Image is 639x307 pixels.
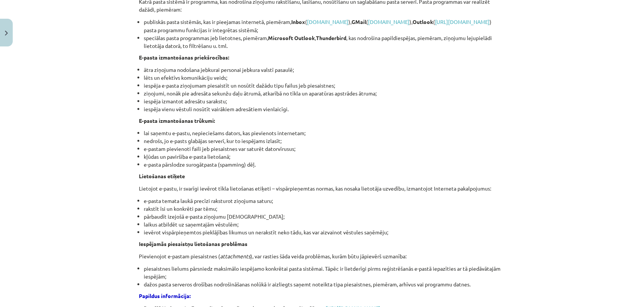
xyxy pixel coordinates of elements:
li: dažos pasta serveros drošības nodrošināšanas nolūkā ir aizliegts saņemt noteikta tipa piesaistnes... [144,280,500,288]
strong: E-pasta izmantošanas priekšrocības: [139,54,229,60]
p: Pievienojot e-pastam piesaistnes ( ), var rasties šāda veida problēmas, kurām būtu jāpievērš uzma... [139,252,500,260]
li: ziņojumi, nonāk pie adresāta sekunžu daļu ātrumā, atkarībā no tīkla un aparatūras apstrādes ātruma; [144,89,500,97]
li: pārbaudīt izejošā e-pasta ziņojumu [DEMOGRAPHIC_DATA]; [144,212,500,220]
li: piesaistnes lielums pārsniedz maksimālo iespējamo konkrētai pasta sistēmai. Tāpēc ir lietderīgi p... [144,264,500,280]
li: nedrošs, jo e-pasts glabājas serverī, kur to iespējams izlasīt; [144,137,500,145]
li: ievērot vispārpieņemtos pieklājības likumus un nerakstīt neko tādu, kas var aizvainot vēstules sa... [144,228,500,236]
strong: Outlook [413,18,433,25]
strong: Microsoft Outlook [268,34,315,41]
strong: GMail [352,18,366,25]
strong: Inbox [291,18,305,25]
strong: Lietošanas etiķete [139,172,185,179]
li: speciālas pasta programmas jeb lietotnes, piemēram, , , kas nodrošina papildiespējas, piemēram, z... [144,34,500,49]
li: iespēja vienu vēstuli nosūtīt vairākiem adresātiem vienlaicīgi. [144,105,500,113]
strong: Papildus informācija: [139,292,191,299]
li: kļūdas un paviršība e-pasta lietošanā; [144,152,500,160]
li: e-pasta temata laukā precīzi raksturot ziņojuma saturu; [144,197,500,204]
a: [DOMAIN_NAME] [368,18,410,25]
li: e-pasta pārslodze surogātpasta (spamming) dēļ. [144,160,500,168]
a: [DOMAIN_NAME] [307,18,349,25]
li: e-pastam pievienoti faili jeb piesaistnes var saturēt datorvīrusus; [144,145,500,152]
img: icon-close-lesson-0947bae3869378f0d4975bcd49f059093ad1ed9edebbc8119c70593378902aed.svg [5,31,8,36]
li: lai saņemtu e-pastu, nepieciešams dators, kas pievienots internetam; [144,129,500,137]
p: Lietojot e-pastu, ir svarīgi ievērot tīkla lietošanas etiķeti – vispārpieņemtas normas, kas nosak... [139,184,500,192]
em: attachments [220,252,250,259]
li: publiskās pasta sistēmās, kas ir pieejamas internetā, piemēram, ( ), ( ), ( ) pasta programmu fun... [144,18,500,34]
li: iespēja izmantot adresātu sarakstu; [144,97,500,105]
a: [URL][DOMAIN_NAME] [435,18,490,25]
strong: Thunderbird [316,34,346,41]
strong: E-pasta izmantošanas trūkumi: [139,117,215,124]
li: rakstīt īsi un konkrēti par tēmu; [144,204,500,212]
li: iespēja e-pasta ziņojumam piesaistīt un nosūtīt dažādu tipu failus jeb piesaistnes; [144,81,500,89]
li: ātra ziņojuma nodošana jebkurai personai jebkura valstī pasaulē; [144,66,500,73]
li: lēts un efektīvs komunikāciju veids; [144,73,500,81]
li: laikus atbildēt uz saņemtajām vēstulēm; [144,220,500,228]
strong: Iespējamās piesaistņu lietošanas problēmas [139,240,247,247]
